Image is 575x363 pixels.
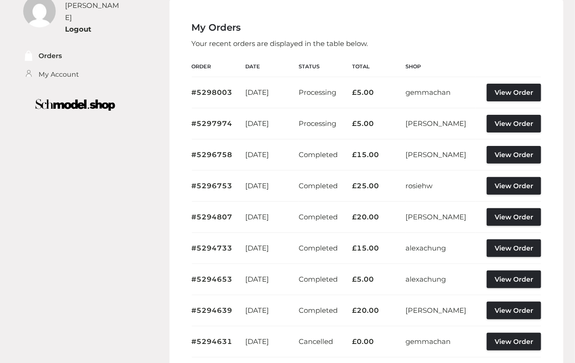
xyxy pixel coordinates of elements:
[299,63,320,70] span: Status
[352,63,370,70] span: Total
[245,63,260,70] span: Date
[192,244,233,252] a: #5294733
[352,275,357,284] span: £
[245,275,269,284] time: [DATE]
[192,306,233,315] a: #5294639
[65,25,91,33] a: Logout
[192,337,233,346] a: #5294631
[487,239,541,257] a: View Order
[352,88,374,97] bdi: 5.00
[352,244,357,252] span: £
[352,275,374,284] bdi: 5.00
[192,181,233,190] a: #5296753
[405,306,466,315] a: [PERSON_NAME]
[299,150,338,159] span: Completed
[352,337,374,346] bdi: 0.00
[352,244,379,252] bdi: 15.00
[405,119,466,128] a: [PERSON_NAME]
[17,93,133,117] img: boutique-logo.png
[39,69,79,80] a: My Account
[352,306,357,315] span: £
[299,306,338,315] span: Completed
[245,337,269,346] time: [DATE]
[299,212,338,221] span: Completed
[192,150,233,159] a: #5296758
[487,115,541,132] a: View Order
[405,275,446,284] a: alexachung
[487,146,541,164] a: View Order
[245,212,269,221] time: [DATE]
[245,88,269,97] time: [DATE]
[245,150,269,159] time: [DATE]
[352,119,374,128] bdi: 5.00
[192,63,211,70] span: Order
[352,88,357,97] span: £
[405,244,446,252] a: alexachung
[192,88,233,97] a: #5298003
[487,177,541,195] a: View Order
[245,181,269,190] time: [DATE]
[487,208,541,226] a: View Order
[405,63,421,70] span: Shop
[299,244,338,252] span: Completed
[192,119,233,128] a: #5297974
[352,337,357,346] span: £
[192,38,542,50] p: Your recent orders are displayed in the table below.
[245,244,269,252] time: [DATE]
[192,212,233,221] a: #5294807
[245,119,269,128] time: [DATE]
[39,51,62,61] a: Orders
[352,150,357,159] span: £
[299,88,336,97] span: Processing
[299,119,336,128] span: Processing
[405,88,451,97] a: gemmachan
[352,306,379,315] bdi: 20.00
[192,275,233,284] a: #5294653
[352,181,379,190] bdi: 25.00
[487,84,541,101] a: View Order
[245,306,269,315] time: [DATE]
[299,337,333,346] span: Cancelled
[405,212,466,221] a: [PERSON_NAME]
[352,119,357,128] span: £
[487,302,541,319] a: View Order
[405,337,451,346] a: gemmachan
[192,22,542,33] h4: My Orders
[487,271,541,288] a: View Order
[405,150,466,159] a: [PERSON_NAME]
[405,181,432,190] a: rosiehw
[299,181,338,190] span: Completed
[352,212,357,221] span: £
[299,275,338,284] span: Completed
[352,150,379,159] bdi: 15.00
[352,212,379,221] bdi: 20.00
[352,181,357,190] span: £
[487,333,541,350] a: View Order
